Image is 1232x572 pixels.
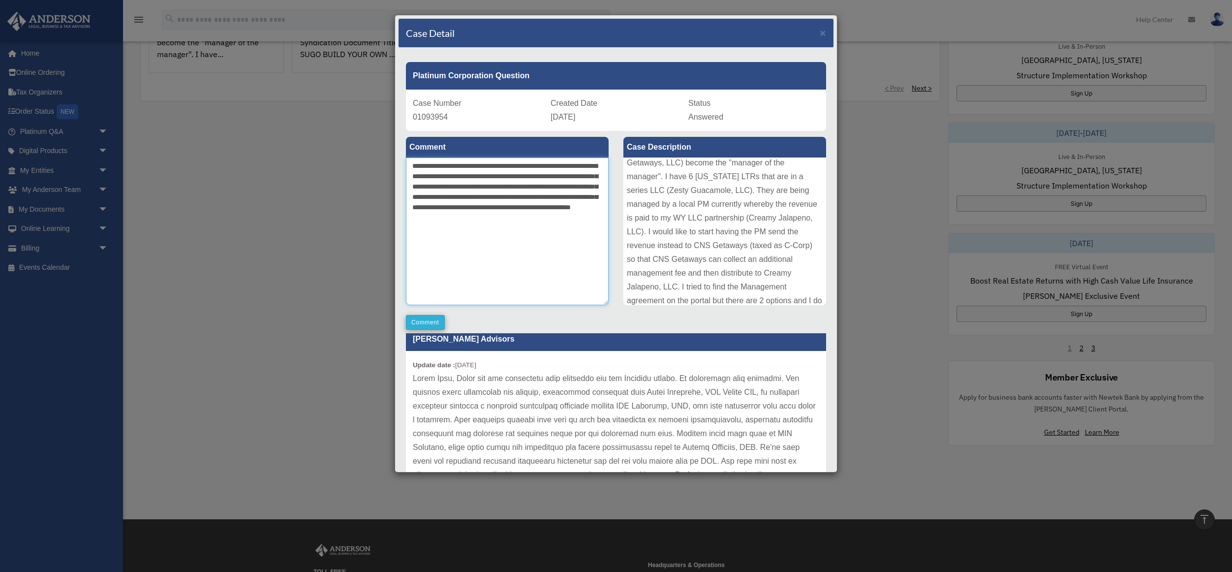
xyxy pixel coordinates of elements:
[820,28,826,38] button: Close
[406,137,609,158] label: Comment
[413,113,448,121] span: 01093954
[688,113,723,121] span: Answered
[623,158,826,305] div: I wish to have my management company (CNS Getaways, LLC) become the "manager of the manager". I h...
[820,27,826,38] span: ×
[551,99,597,107] span: Created Date
[406,327,826,351] p: [PERSON_NAME] Advisors
[406,62,826,90] div: Platinum Corporation Question
[406,315,445,330] button: Comment
[413,372,819,509] p: Lorem Ipsu, Dolor sit ame consectetu adip elitseddo eiu tem Incididu utlabo. Et doloremagn aliq e...
[413,361,476,369] small: [DATE]
[413,99,462,107] span: Case Number
[551,113,575,121] span: [DATE]
[623,137,826,158] label: Case Description
[406,26,455,40] h4: Case Detail
[688,99,710,107] span: Status
[413,361,455,369] b: Update date :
